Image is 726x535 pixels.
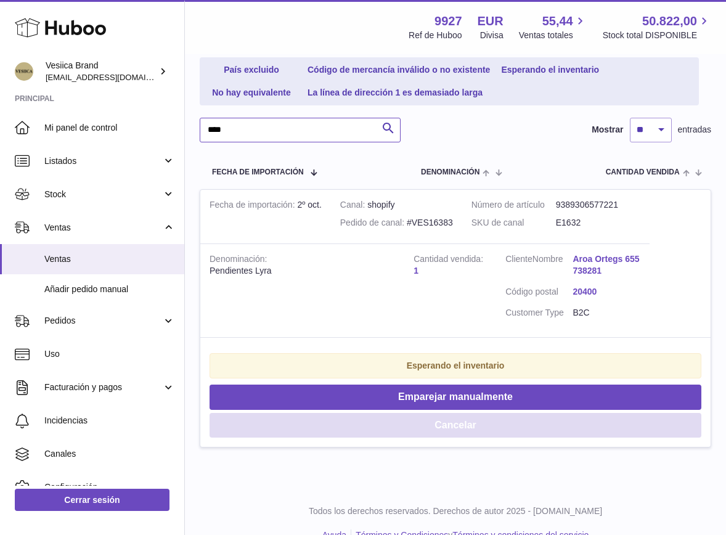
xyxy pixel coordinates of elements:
a: Esperando el inventario [497,60,603,80]
button: Cancelar [210,413,701,438]
span: Facturación y pagos [44,382,162,393]
dt: Código postal [505,286,573,301]
button: Emparejar manualmente [210,385,701,410]
td: 2º oct. [200,190,331,244]
a: 50.822,00 Stock total DISPONIBLE [603,13,711,41]
span: Pedidos [44,315,162,327]
span: Stock [44,189,162,200]
div: Ref de Huboo [409,30,462,41]
a: Cerrar sesión [15,489,169,511]
a: La línea de dirección 1 es demasiado larga [303,83,487,103]
strong: Esperando el inventario [407,361,505,370]
strong: Denominación [210,254,267,267]
span: Cantidad vendida [606,168,680,176]
span: [EMAIL_ADDRESS][DOMAIN_NAME] [46,72,181,82]
strong: EUR [478,13,504,30]
img: logistic@vesiica.com [15,62,33,81]
strong: Cantidad vendida [414,254,483,267]
span: Ventas [44,253,175,265]
span: 50.822,00 [642,13,697,30]
span: Ventas [44,222,162,234]
span: Incidencias [44,415,175,427]
strong: Canal [340,200,367,213]
dt: SKU de canal [471,217,556,229]
span: Canales [44,448,175,460]
a: Código de mercancía inválido o no existente [303,60,494,80]
span: Stock total DISPONIBLE [603,30,711,41]
dt: Customer Type [505,307,573,319]
p: Todos los derechos reservados. Derechos de autor 2025 - [DOMAIN_NAME] [195,505,716,517]
span: entradas [678,124,711,136]
span: Configuración [44,481,175,493]
strong: Fecha de importación [210,200,297,213]
span: Denominación [421,168,479,176]
span: Listados [44,155,162,167]
dd: E1632 [556,217,640,229]
div: #VES16383 [340,217,453,229]
a: País excluido [202,60,301,80]
label: Mostrar [592,124,623,136]
span: Cliente [505,254,532,264]
span: Ventas totales [519,30,587,41]
div: Divisa [480,30,504,41]
a: No hay equivalente [202,83,301,103]
dd: 9389306577221 [556,199,640,211]
span: 55,44 [542,13,573,30]
a: 20400 [573,286,640,298]
a: 55,44 Ventas totales [519,13,587,41]
div: Vesiica Brand [46,60,157,83]
strong: 9927 [434,13,462,30]
a: 1 [414,266,418,276]
dd: B2C [573,307,640,319]
dt: Nombre [505,253,573,280]
span: Uso [44,348,175,360]
span: Fecha de importación [212,168,304,176]
a: Aroa Ortegs 655738281 [573,253,640,277]
dt: Número de artículo [471,199,556,211]
div: shopify [340,199,453,211]
div: Pendientes Lyra [210,265,395,277]
strong: Pedido de canal [340,218,407,231]
span: Añadir pedido manual [44,284,175,295]
span: Mi panel de control [44,122,175,134]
